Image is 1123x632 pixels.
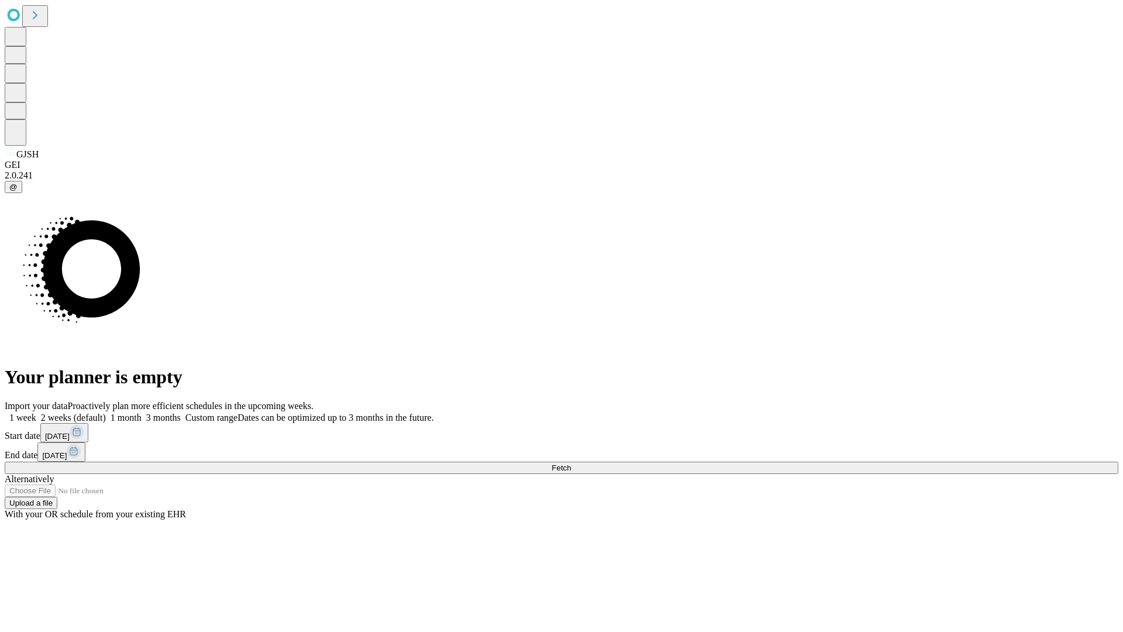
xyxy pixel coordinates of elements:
span: Alternatively [5,474,54,484]
h1: Your planner is empty [5,366,1118,388]
span: 1 month [111,413,142,423]
span: 2 weeks (default) [41,413,106,423]
button: [DATE] [37,442,85,462]
span: GJSH [16,149,39,159]
div: 2.0.241 [5,170,1118,181]
span: Proactively plan more efficient schedules in the upcoming weeks. [68,401,314,411]
span: [DATE] [42,451,67,460]
span: [DATE] [45,432,70,441]
button: Fetch [5,462,1118,474]
button: Upload a file [5,497,57,509]
button: [DATE] [40,423,88,442]
span: Dates can be optimized up to 3 months in the future. [237,413,433,423]
span: 1 week [9,413,36,423]
button: @ [5,181,22,193]
span: @ [9,183,18,191]
span: With your OR schedule from your existing EHR [5,509,186,519]
span: Import your data [5,401,68,411]
div: GEI [5,160,1118,170]
span: Fetch [552,463,571,472]
span: 3 months [146,413,181,423]
span: Custom range [185,413,237,423]
div: End date [5,442,1118,462]
div: Start date [5,423,1118,442]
